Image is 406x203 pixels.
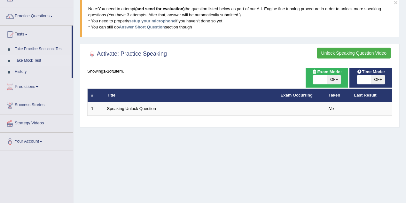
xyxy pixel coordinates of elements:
[0,26,72,42] a: Tests
[129,19,175,23] a: setup your microphone
[0,7,73,23] a: Practice Questions
[88,6,98,11] span: Note:
[12,66,72,78] a: History
[88,89,104,102] th: #
[329,106,334,111] em: No
[135,6,185,11] b: (and send for evaluation)
[371,75,385,84] span: OFF
[88,102,104,115] td: 1
[119,25,165,29] a: Answer Short Question
[0,114,73,130] a: Strategy Videos
[103,69,109,74] b: 1-1
[107,106,156,111] a: Speaking Unlock Question
[325,89,351,102] th: Taken
[309,68,344,75] span: Exam Mode:
[327,75,341,84] span: OFF
[0,133,73,149] a: Your Account
[0,78,73,94] a: Predictions
[351,89,392,102] th: Last Result
[317,48,391,59] button: Unlock Speaking Question Video
[306,68,348,88] div: Show exams occurring in exams
[354,68,387,75] span: Time Mode:
[12,43,72,55] a: Take Practice Sectional Test
[281,93,313,98] a: Exam Occurring
[87,49,167,59] h2: Activate: Practice Speaking
[12,55,72,66] a: Take Mock Test
[354,106,389,112] div: –
[0,96,73,112] a: Success Stories
[104,89,277,102] th: Title
[113,69,115,74] b: 1
[87,68,392,74] div: Showing of item.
